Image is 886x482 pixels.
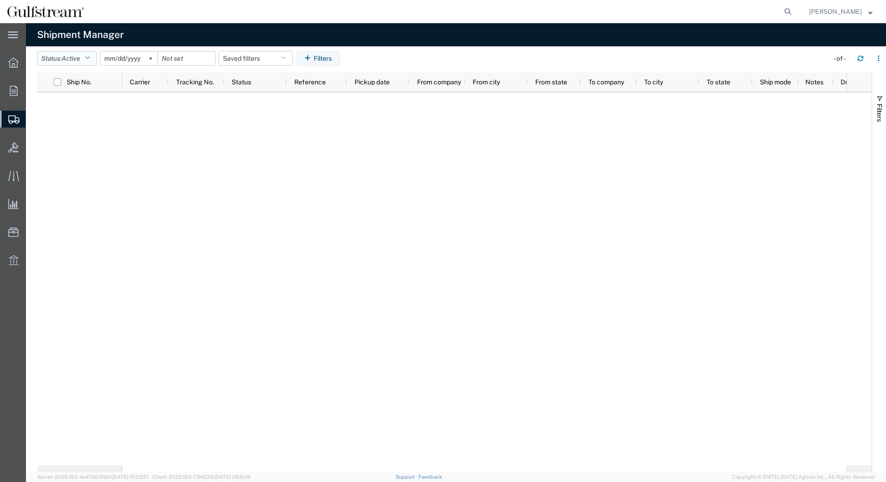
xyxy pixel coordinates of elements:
span: Client: 2025.18.0-7346316 [152,474,251,480]
span: Notes [805,78,823,86]
img: logo [6,5,85,19]
span: Reference [294,78,326,86]
div: - of - [834,54,850,63]
span: To company [589,78,624,86]
span: Docs [841,78,856,86]
span: Status [232,78,251,86]
span: From company [417,78,461,86]
span: From city [473,78,500,86]
span: From state [535,78,567,86]
span: Copyright © [DATE]-[DATE] Agistix Inc., All Rights Reserved [732,473,875,481]
span: Ship mode [760,78,791,86]
a: Support [396,474,419,480]
span: Carrier [130,78,150,86]
span: Filters [876,104,883,122]
span: Active [62,55,80,62]
span: Ship No. [67,78,91,86]
input: Not set [158,51,215,65]
a: Feedback [418,474,442,480]
input: Not set [101,51,158,65]
button: Filters [296,51,340,66]
h4: Shipment Manager [37,23,124,46]
button: [PERSON_NAME] [809,6,873,17]
span: Tracking No. [176,78,214,86]
span: Server: 2025.18.0-4e47823f9d1 [37,474,148,480]
span: To city [644,78,663,86]
button: Saved filters [219,51,293,66]
span: [DATE] 10:23:21 [112,474,148,480]
span: Pickup date [354,78,390,86]
button: Status:Active [37,51,97,66]
span: [DATE] 08:10:16 [215,474,251,480]
span: To state [707,78,730,86]
span: TROY CROSS [809,6,862,17]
